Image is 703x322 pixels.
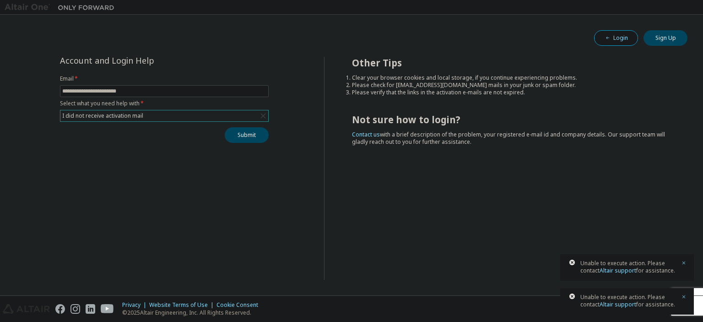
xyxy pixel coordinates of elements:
li: Please verify that the links in the activation e-mails are not expired. [352,89,671,96]
div: I did not receive activation mail [60,110,268,121]
div: Privacy [122,301,149,309]
div: Cookie Consent [216,301,264,309]
li: Clear your browser cookies and local storage, if you continue experiencing problems. [352,74,671,82]
a: Altair support [600,300,636,308]
button: Sign Up [644,30,687,46]
h2: Other Tips [352,57,671,69]
img: linkedin.svg [86,304,95,314]
a: Altair support [600,267,636,274]
h2: Not sure how to login? [352,114,671,126]
img: altair_logo.svg [3,304,50,314]
button: Login [594,30,638,46]
img: facebook.svg [55,304,65,314]
li: Please check for [EMAIL_ADDRESS][DOMAIN_NAME] mails in your junk or spam folder. [352,82,671,89]
a: Contact us [352,131,380,138]
span: with a brief description of the problem, your registered e-mail id and company details. Our suppo... [352,131,665,146]
p: © 2025 Altair Engineering, Inc. All Rights Reserved. [122,309,264,317]
div: Account and Login Help [60,57,227,64]
span: Unable to execute action. Please contact for assistance. [580,294,676,308]
img: instagram.svg [70,304,80,314]
div: Website Terms of Use [149,301,216,309]
label: Email [60,75,269,82]
img: youtube.svg [101,304,114,314]
span: Unable to execute action. Please contact for assistance. [580,260,676,274]
div: I did not receive activation mail [61,111,145,121]
label: Select what you need help with [60,100,269,107]
button: Submit [225,127,269,143]
img: Altair One [5,3,119,12]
